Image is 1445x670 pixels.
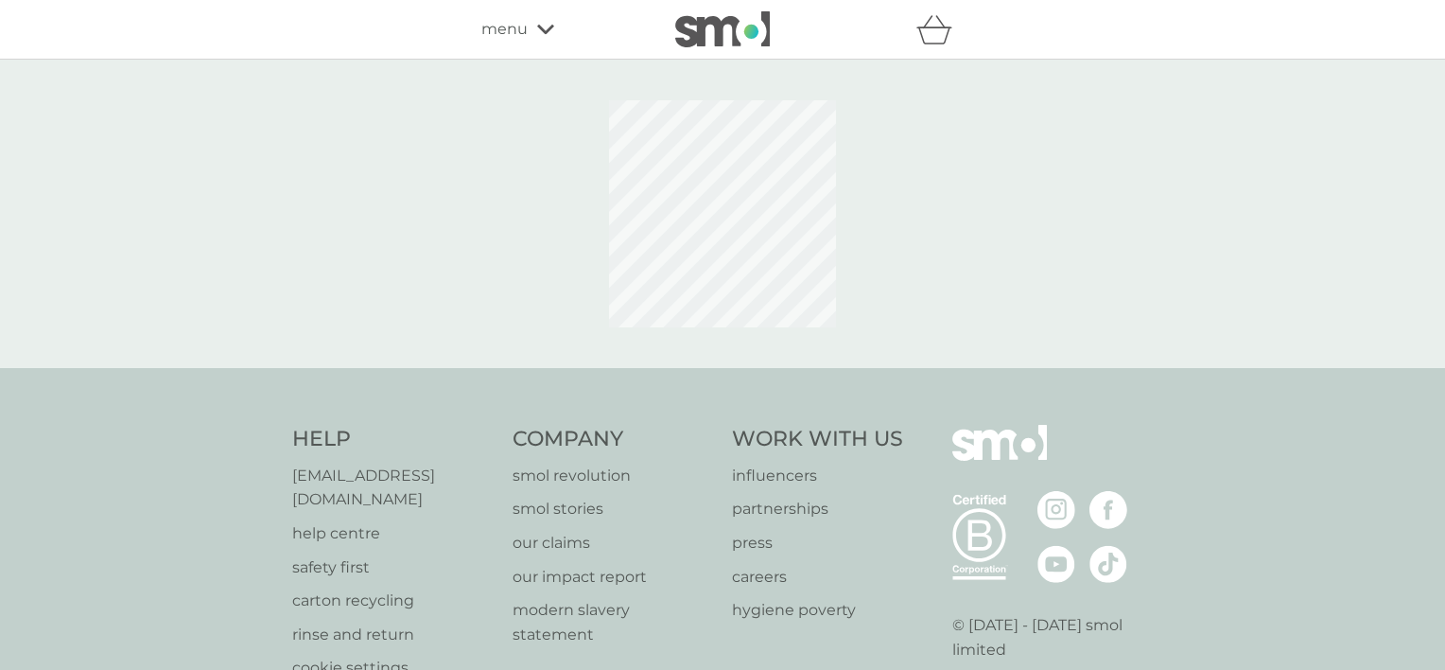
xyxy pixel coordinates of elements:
a: careers [732,565,903,590]
a: press [732,531,903,555]
img: visit the smol Youtube page [1037,545,1075,583]
p: © [DATE] - [DATE] smol limited [952,613,1154,661]
a: smol stories [513,497,714,521]
a: our impact report [513,565,714,590]
a: partnerships [732,497,903,521]
a: our claims [513,531,714,555]
h4: Help [292,425,494,454]
img: visit the smol Facebook page [1089,491,1127,529]
img: smol [952,425,1047,489]
a: [EMAIL_ADDRESS][DOMAIN_NAME] [292,464,494,512]
img: visit the smol Tiktok page [1089,545,1127,583]
img: visit the smol Instagram page [1037,491,1075,529]
a: carton recycling [292,589,494,613]
div: basket [916,10,964,48]
a: safety first [292,555,494,580]
span: menu [481,17,528,42]
img: smol [675,11,770,47]
a: smol revolution [513,464,714,488]
a: influencers [732,464,903,488]
a: rinse and return [292,623,494,647]
h4: Work With Us [732,425,903,454]
a: modern slavery statement [513,598,714,646]
a: hygiene poverty [732,598,903,623]
h4: Company [513,425,714,454]
a: help centre [292,521,494,546]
